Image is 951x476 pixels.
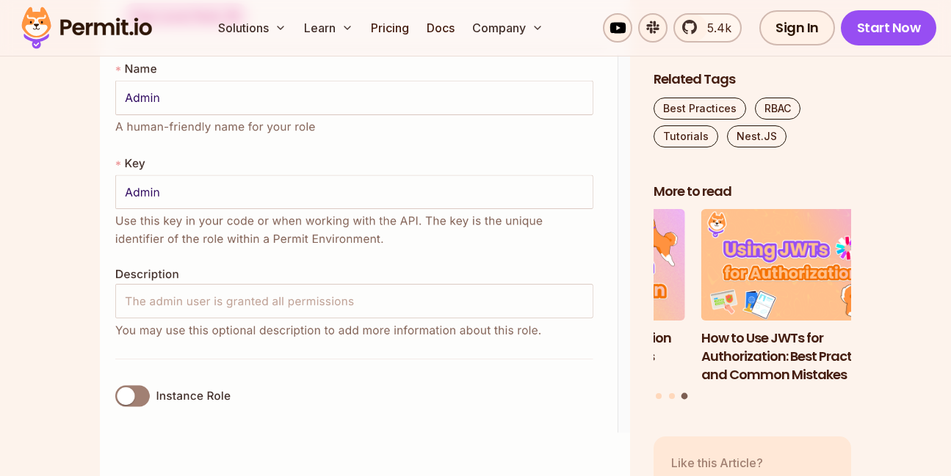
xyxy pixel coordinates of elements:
[365,13,415,43] a: Pricing
[673,13,742,43] a: 5.4k
[212,13,292,43] button: Solutions
[671,454,781,472] p: Like this Article?
[487,210,685,384] li: 2 of 3
[487,329,685,366] h3: Implementing Authentication and Authorization in Next.js
[654,98,746,120] a: Best Practices
[759,10,835,45] a: Sign In
[755,98,800,120] a: RBAC
[669,393,675,399] button: Go to slide 2
[727,125,787,147] a: Nest.JS
[654,210,852,402] div: Posts
[654,125,718,147] a: Tutorials
[15,3,159,53] img: Permit logo
[701,210,900,384] li: 3 of 3
[421,13,460,43] a: Docs
[656,393,662,399] button: Go to slide 1
[701,210,900,321] img: How to Use JWTs for Authorization: Best Practices and Common Mistakes
[487,210,685,321] img: Implementing Authentication and Authorization in Next.js
[654,183,852,201] h2: More to read
[654,70,852,89] h2: Related Tags
[681,393,688,400] button: Go to slide 3
[698,19,731,37] span: 5.4k
[466,13,549,43] button: Company
[841,10,937,45] a: Start Now
[298,13,359,43] button: Learn
[701,329,900,384] h3: How to Use JWTs for Authorization: Best Practices and Common Mistakes
[701,210,900,384] a: How to Use JWTs for Authorization: Best Practices and Common MistakesHow to Use JWTs for Authoriz...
